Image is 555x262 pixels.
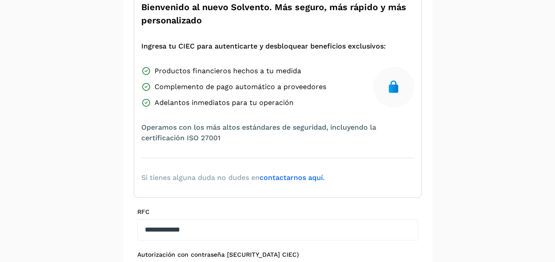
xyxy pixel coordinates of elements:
[137,251,418,258] label: Autorización con contraseña [SECURITY_DATA] CIEC)
[260,173,325,182] a: contactarnos aquí.
[155,82,326,92] span: Complemento de pago automático a proveedores
[141,41,386,52] span: Ingresa tu CIEC para autenticarte y desbloquear beneficios exclusivos:
[141,0,414,27] span: Bienvenido al nuevo Solvento. Más seguro, más rápido y más personalizado
[137,208,418,216] label: RFC
[386,80,400,94] img: secure
[155,66,301,76] span: Productos financieros hechos a tu medida
[141,172,325,183] span: Si tienes alguna duda no dudes en
[141,122,414,143] span: Operamos con los más altos estándares de seguridad, incluyendo la certificación ISO 27001
[155,97,294,108] span: Adelantos inmediatos para tu operación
